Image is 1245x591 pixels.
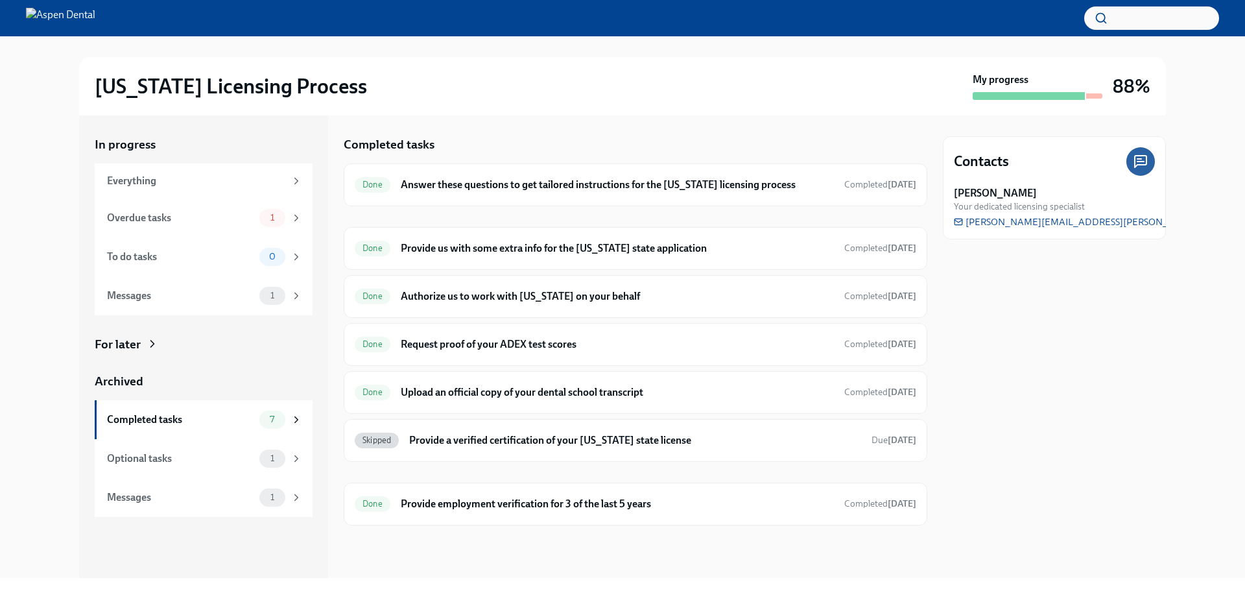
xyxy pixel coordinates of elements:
[973,73,1028,87] strong: My progress
[844,179,916,190] span: Completed
[888,179,916,190] strong: [DATE]
[355,339,390,349] span: Done
[355,180,390,189] span: Done
[344,136,434,153] h5: Completed tasks
[355,291,390,301] span: Done
[844,290,916,302] span: September 5th, 2025 18:11
[954,200,1085,213] span: Your dedicated licensing specialist
[262,415,282,424] span: 7
[107,174,285,188] div: Everything
[355,435,399,445] span: Skipped
[263,492,282,502] span: 1
[1113,75,1150,98] h3: 88%
[355,334,916,355] a: DoneRequest proof of your ADEX test scoresCompleted[DATE]
[844,243,916,254] span: Completed
[95,373,313,390] a: Archived
[355,238,916,259] a: DoneProvide us with some extra info for the [US_STATE] state applicationCompleted[DATE]
[355,286,916,307] a: DoneAuthorize us to work with [US_STATE] on your behalfCompleted[DATE]
[355,430,916,451] a: SkippedProvide a verified certification of your [US_STATE] state licenseDue[DATE]
[263,291,282,300] span: 1
[888,291,916,302] strong: [DATE]
[107,452,254,466] div: Optional tasks
[888,387,916,398] strong: [DATE]
[888,498,916,509] strong: [DATE]
[95,439,313,478] a: Optional tasks1
[888,243,916,254] strong: [DATE]
[261,252,283,261] span: 0
[107,289,254,303] div: Messages
[844,178,916,191] span: September 5th, 2025 18:03
[954,152,1009,171] h4: Contacts
[888,339,916,350] strong: [DATE]
[844,339,916,350] span: Completed
[355,243,390,253] span: Done
[355,387,390,397] span: Done
[401,241,834,256] h6: Provide us with some extra info for the [US_STATE] state application
[401,178,834,192] h6: Answer these questions to get tailored instructions for the [US_STATE] licensing process
[107,413,254,427] div: Completed tasks
[844,387,916,398] span: Completed
[95,136,313,153] a: In progress
[844,291,916,302] span: Completed
[95,73,367,99] h2: [US_STATE] Licensing Process
[409,433,861,448] h6: Provide a verified certification of your [US_STATE] state license
[355,175,916,195] a: DoneAnswer these questions to get tailored instructions for the [US_STATE] licensing processCompl...
[871,435,916,446] span: Due
[95,336,141,353] div: For later
[95,478,313,517] a: Messages1
[954,186,1037,200] strong: [PERSON_NAME]
[871,434,916,446] span: September 19th, 2025 10:00
[844,498,916,510] span: September 5th, 2025 18:17
[95,400,313,439] a: Completed tasks7
[263,453,282,463] span: 1
[95,237,313,276] a: To do tasks0
[355,499,390,509] span: Done
[95,163,313,199] a: Everything
[107,490,254,505] div: Messages
[844,242,916,254] span: September 5th, 2025 18:09
[401,337,834,352] h6: Request proof of your ADEX test scores
[888,435,916,446] strong: [DATE]
[355,494,916,514] a: DoneProvide employment verification for 3 of the last 5 yearsCompleted[DATE]
[107,250,254,264] div: To do tasks
[107,211,254,225] div: Overdue tasks
[26,8,95,29] img: Aspen Dental
[401,289,834,304] h6: Authorize us to work with [US_STATE] on your behalf
[401,385,834,400] h6: Upload an official copy of your dental school transcript
[95,199,313,237] a: Overdue tasks1
[355,382,916,403] a: DoneUpload an official copy of your dental school transcriptCompleted[DATE]
[95,276,313,315] a: Messages1
[844,498,916,509] span: Completed
[844,338,916,350] span: September 5th, 2025 18:12
[844,386,916,398] span: September 5th, 2025 18:16
[401,497,834,511] h6: Provide employment verification for 3 of the last 5 years
[95,336,313,353] a: For later
[263,213,282,223] span: 1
